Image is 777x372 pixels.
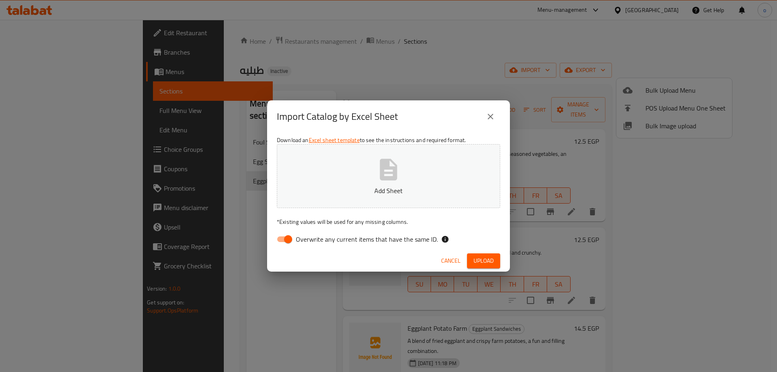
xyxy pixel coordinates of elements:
p: Add Sheet [289,186,488,196]
p: Existing values will be used for any missing columns. [277,218,500,226]
button: close [481,107,500,126]
div: Download an to see the instructions and required format. [267,133,510,250]
button: Upload [467,253,500,268]
span: Upload [473,256,494,266]
svg: If the overwrite option isn't selected, then the items that match an existing ID will be ignored ... [441,235,449,243]
span: Cancel [441,256,461,266]
button: Add Sheet [277,144,500,208]
h2: Import Catalog by Excel Sheet [277,110,398,123]
a: Excel sheet template [309,135,360,145]
span: Overwrite any current items that have the same ID. [296,234,438,244]
button: Cancel [438,253,464,268]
